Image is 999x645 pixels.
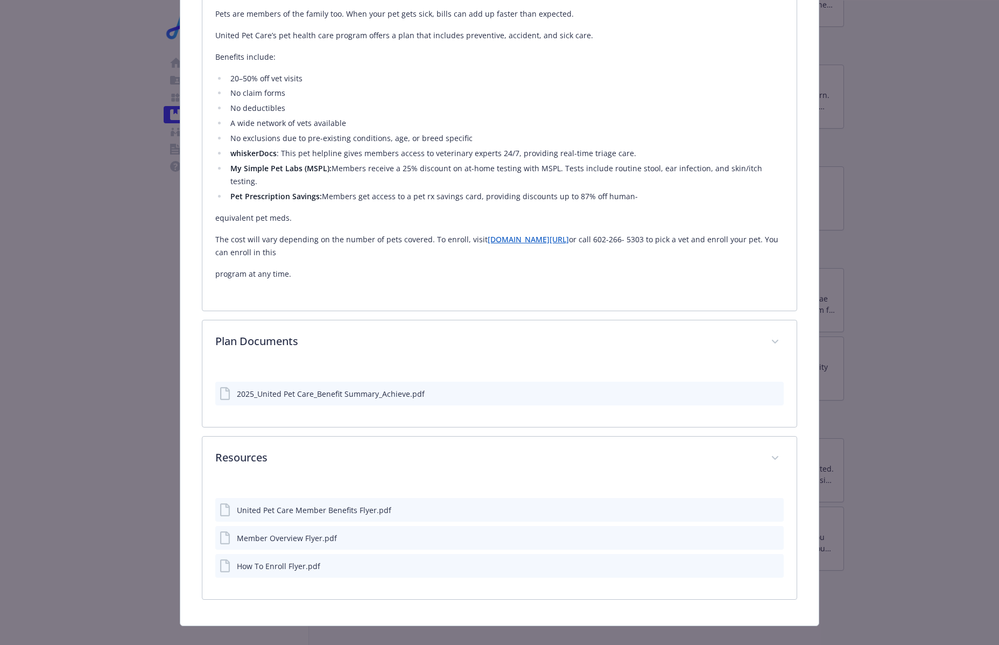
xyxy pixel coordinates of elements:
[202,481,797,599] div: Resources
[202,437,797,481] div: Resources
[237,504,391,516] div: United Pet Care Member Benefits Flyer.pdf
[227,190,784,203] li: Members get access to a pet rx savings card, providing discounts up to 87% off human-
[770,388,779,399] button: preview file
[227,102,784,115] li: No deductibles
[752,532,761,544] button: download file
[227,132,784,145] li: No exclusions due to pre-existing conditions, age, or breed specific
[230,191,322,201] strong: Pet Prescription Savings:
[230,148,277,158] strong: whiskerDocs
[227,117,784,130] li: A wide network of vets available
[752,560,761,572] button: download file
[770,504,779,516] button: preview file
[215,51,784,64] p: Benefits include:
[230,163,332,173] strong: My Simple Pet Labs (MSPL):
[215,233,784,259] p: The cost will vary depending on the number of pets covered. To enroll, visit or call 602-266- 530...
[488,234,569,244] a: [DOMAIN_NAME][URL]
[227,162,784,188] li: Members receive a 25% discount on at-home testing with MSPL. Tests include routine stool, ear inf...
[202,320,797,364] div: Plan Documents
[227,72,784,85] li: 20–50% off vet visits
[227,87,784,100] li: No claim forms
[215,8,784,20] p: Pets are members of the family too. When your pet gets sick, bills can add up faster than expected.
[752,504,761,516] button: download file
[752,388,761,399] button: download file
[202,364,797,427] div: Plan Documents
[215,450,758,466] p: Resources
[237,560,320,572] div: How To Enroll Flyer.pdf
[770,532,779,544] button: preview file
[227,147,784,160] li: : This pet helpline gives members access to veterinary experts 24/7, providing real-time triage c...
[215,212,784,225] p: equivalent pet meds.
[215,268,784,281] p: program at any time.
[215,29,784,42] p: United Pet Care’s pet health care program offers a plan that includes preventive, accident, and s...
[237,532,337,544] div: Member Overview Flyer.pdf
[237,388,425,399] div: 2025_United Pet Care_Benefit Summary_Achieve.pdf
[770,560,779,572] button: preview file
[215,333,758,349] p: Plan Documents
